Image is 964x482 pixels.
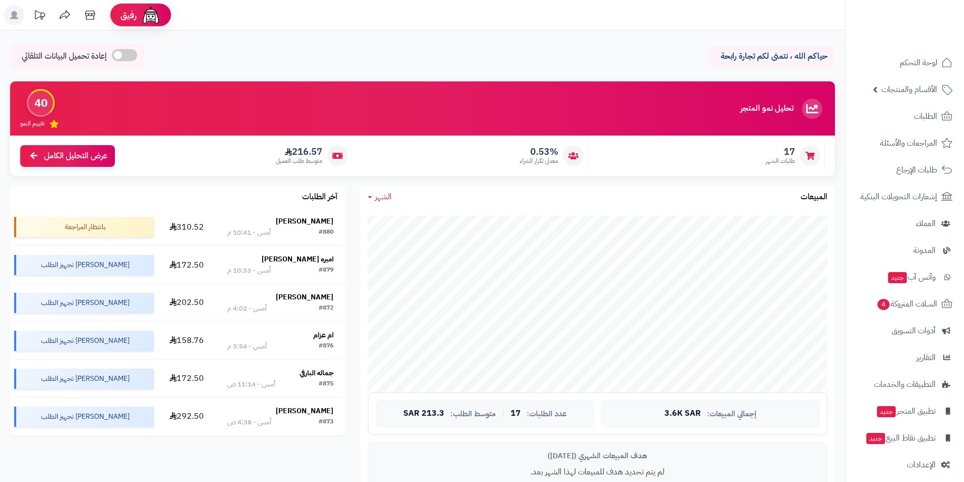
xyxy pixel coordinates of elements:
[852,426,958,450] a: تطبيق نقاط البيعجديد
[866,433,885,444] span: جديد
[319,417,333,427] div: #873
[276,216,333,227] strong: [PERSON_NAME]
[27,5,52,28] a: تحديثات المنصة
[227,303,267,314] div: أمس - 4:02 م
[276,157,322,165] span: متوسط طلب العميل
[158,398,216,435] td: 292.50
[227,417,271,427] div: أمس - 4:38 ص
[852,399,958,423] a: تطبيق المتجرجديد
[876,297,937,311] span: السلات المتروكة
[319,341,333,352] div: #876
[916,350,936,365] span: التقارير
[852,185,958,209] a: إشعارات التحويلات البنكية
[852,51,958,75] a: لوحة التحكم
[913,243,936,257] span: المدونة
[44,150,107,162] span: عرض التحليل الكامل
[852,265,958,289] a: وآتس آبجديد
[14,293,154,313] div: [PERSON_NAME] تجهيز الطلب
[14,217,154,237] div: بانتظار المراجعة
[319,228,333,238] div: #880
[141,5,161,25] img: ai-face.png
[276,292,333,302] strong: [PERSON_NAME]
[892,324,936,338] span: أدوات التسويق
[740,104,793,113] h3: تحليل نمو المتجر
[916,216,936,231] span: العملاء
[262,254,333,265] strong: اميره [PERSON_NAME]
[896,163,937,177] span: طلبات الإرجاع
[527,410,567,418] span: عدد الطلبات:
[276,406,333,416] strong: [PERSON_NAME]
[14,331,154,351] div: [PERSON_NAME] تجهيز الطلب
[707,410,757,418] span: إجمالي المبيعات:
[801,193,827,202] h3: المبيعات
[300,368,333,378] strong: جماله البارقي
[852,158,958,182] a: طلبات الإرجاع
[877,406,896,417] span: جديد
[716,51,827,62] p: حياكم الله ، نتمنى لكم تجارة رابحة
[14,407,154,427] div: [PERSON_NAME] تجهيز الطلب
[852,319,958,343] a: أدوات التسويق
[852,345,958,370] a: التقارير
[403,409,444,418] span: 213.3 SAR
[914,109,937,123] span: الطلبات
[302,193,338,202] h3: آخر الطلبات
[450,410,496,418] span: متوسط الطلب:
[227,266,271,276] div: أمس - 10:33 م
[375,191,392,203] span: الشهر
[227,379,275,389] div: أمس - 11:14 ص
[319,266,333,276] div: #879
[511,409,521,418] span: 17
[158,246,216,284] td: 172.50
[852,238,958,262] a: المدونة
[227,228,271,238] div: أمس - 10:41 م
[874,377,936,391] span: التطبيقات والخدمات
[766,146,795,157] span: 17
[887,270,936,284] span: وآتس آب
[313,330,333,340] strong: ام عزام
[877,298,890,310] span: 4
[766,157,795,165] span: طلبات الشهر
[14,369,154,389] div: [PERSON_NAME] تجهيز الطلب
[895,8,954,29] img: logo-2.png
[900,56,937,70] span: لوحة التحكم
[876,404,936,418] span: تطبيق المتجر
[14,255,154,275] div: [PERSON_NAME] تجهيز الطلب
[376,451,819,461] div: هدف المبيعات الشهري ([DATE])
[852,292,958,316] a: السلات المتروكة4
[852,372,958,397] a: التطبيقات والخدمات
[520,146,558,157] span: 0.53%
[882,82,937,97] span: الأقسام والمنتجات
[368,191,392,203] a: الشهر
[227,341,267,352] div: أمس - 3:54 م
[376,466,819,478] p: لم يتم تحديد هدف للمبيعات لهذا الشهر بعد.
[22,51,107,62] span: إعادة تحميل البيانات التلقائي
[158,284,216,322] td: 202.50
[20,119,45,128] span: تقييم النمو
[865,431,936,445] span: تطبيق نقاط البيع
[852,131,958,155] a: المراجعات والأسئلة
[502,410,505,417] span: |
[907,458,936,472] span: الإعدادات
[120,9,137,21] span: رفيق
[276,146,322,157] span: 216.57
[158,360,216,398] td: 172.50
[520,157,558,165] span: معدل تكرار الشراء
[880,136,937,150] span: المراجعات والأسئلة
[860,190,937,204] span: إشعارات التحويلات البنكية
[319,303,333,314] div: #872
[319,379,333,389] div: #875
[158,322,216,360] td: 158.76
[20,145,115,167] a: عرض التحليل الكامل
[852,453,958,477] a: الإعدادات
[158,208,216,246] td: 310.52
[852,104,958,128] a: الطلبات
[664,409,701,418] span: 3.6K SAR
[888,272,907,283] span: جديد
[852,211,958,236] a: العملاء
